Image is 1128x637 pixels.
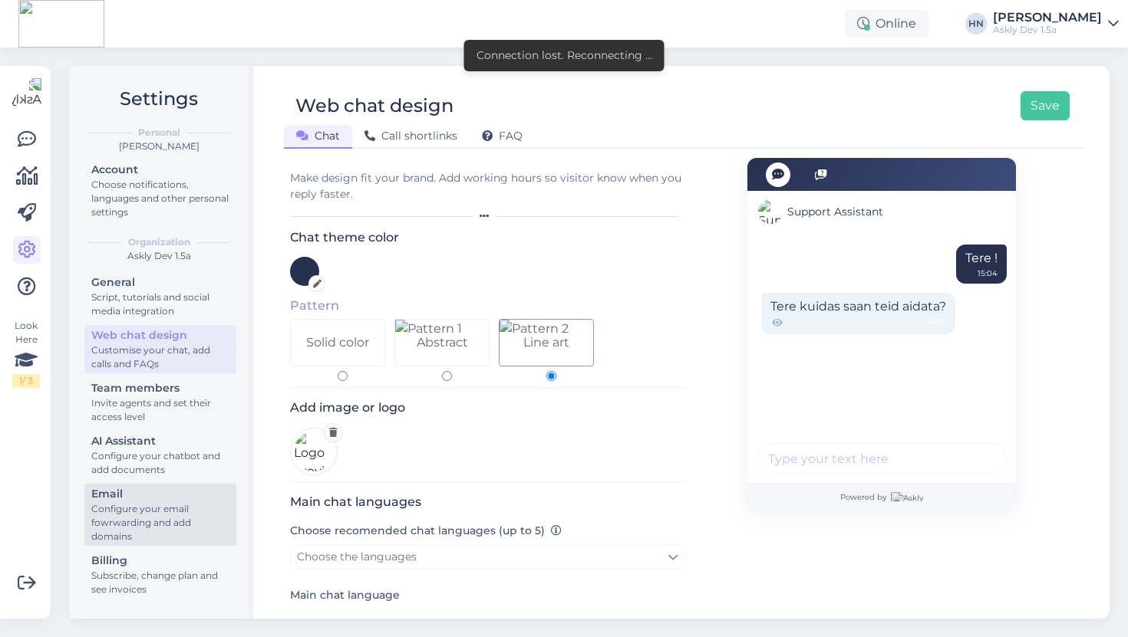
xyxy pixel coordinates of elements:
[296,129,340,143] span: Chat
[12,78,41,107] img: Askly Logo
[993,11,1119,36] a: [PERSON_NAME]Askly Dev 1.5a
[290,494,684,509] h3: Main chat languages
[840,491,923,503] span: Powered by
[295,91,454,120] div: Web chat design
[84,325,236,373] a: Web chat designCustomise your chat, add calls and FAQs
[993,24,1102,36] div: Askly Dev 1.5a
[364,129,457,143] span: Call shortlinks
[523,333,569,352] div: Line art
[306,333,369,352] div: Solid color
[91,274,229,291] div: General
[81,140,236,153] div: [PERSON_NAME]
[891,492,923,501] img: Askly
[417,333,468,352] div: Abstract
[290,428,338,475] img: Logo preview
[91,327,229,343] div: Web chat design
[138,126,180,140] b: Personal
[442,371,452,381] input: Pattern 1Abstract
[91,380,229,396] div: Team members
[91,343,229,371] div: Customise your chat, add calls and FAQs
[956,245,1007,284] div: Tere !
[91,486,229,502] div: Email
[758,199,783,224] img: Support
[84,431,236,479] a: AI AssistantConfigure your chatbot and add documents
[290,298,684,313] h5: Pattern
[290,170,684,202] div: Make design fit your brand. Add working hours so visitor know when you reply faster.
[546,371,556,381] input: Pattern 2Line art
[12,319,40,388] div: Look Here
[91,502,229,543] div: Configure your email fowrwarding and add domains
[290,523,562,539] label: Choose recomended chat languages (up to 5)
[84,159,236,222] a: AccountChoose notifications, languages and other personal settings
[927,316,946,330] span: 15:05
[761,293,955,334] div: Tere kuidas saan teid aidata?
[84,272,236,320] a: GeneralScript, tutorials and social media integration
[757,443,1007,474] input: Type your text here
[290,587,400,603] label: Main chat language
[91,569,229,596] div: Subscribe, change plan and see invoices
[91,162,229,178] div: Account
[91,433,229,449] div: AI Assistant
[290,230,684,245] h3: Chat theme color
[81,84,236,113] h2: Settings
[993,11,1102,24] div: [PERSON_NAME]
[845,10,928,38] div: Online
[84,550,236,599] a: BillingSubscribe, change plan and see invoices
[477,48,652,64] div: Connection lost. Reconnecting ...
[91,291,229,318] div: Script, tutorials and social media integration
[482,129,523,143] span: FAQ
[978,268,998,279] div: 15:04
[128,235,190,249] b: Organization
[84,484,236,546] a: EmailConfigure your email fowrwarding and add domains
[297,550,417,563] span: Choose the languages
[91,396,229,424] div: Invite agents and set their access level
[81,249,236,263] div: Askly Dev 1.5a
[91,553,229,569] div: Billing
[290,545,684,569] a: Choose the languages
[787,204,883,220] span: Support Assistant
[91,449,229,477] div: Configure your chatbot and add documents
[12,374,40,388] div: 1 / 3
[965,13,987,34] div: HN
[91,178,229,219] div: Choose notifications, languages and other personal settings
[290,400,684,415] h3: Add image or logo
[338,371,348,381] input: Solid color
[84,378,236,426] a: Team membersInvite agents and set their access level
[1021,91,1070,120] button: Save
